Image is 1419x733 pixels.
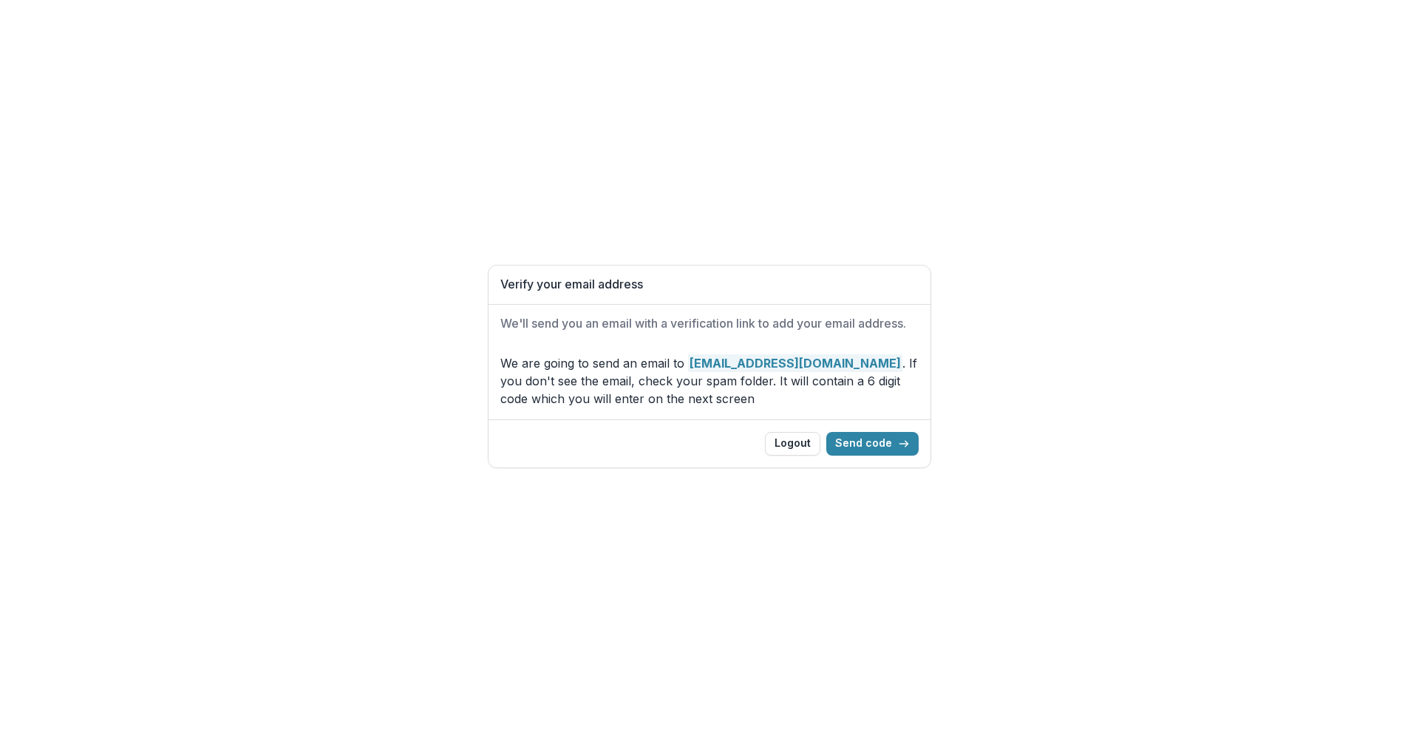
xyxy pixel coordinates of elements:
[500,277,919,291] h1: Verify your email address
[500,354,919,408] p: We are going to send an email to . If you don't see the email, check your spam folder. It will co...
[688,354,902,372] strong: [EMAIL_ADDRESS][DOMAIN_NAME]
[765,432,820,456] button: Logout
[500,317,919,331] h2: We'll send you an email with a verification link to add your email address.
[826,432,919,456] button: Send code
